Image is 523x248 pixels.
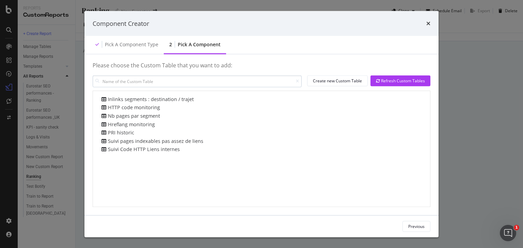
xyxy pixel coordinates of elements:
[408,223,425,229] div: Previous
[100,104,160,111] div: HTTP code monitoring
[426,19,430,28] div: times
[93,63,430,76] h4: Please choose the Custom Table that you want to add:
[100,137,203,145] div: Suivi pages indexables pas assez de liens
[304,75,368,87] a: Create new Custom Table
[402,221,430,232] button: Previous
[105,41,158,48] div: Pick a Component type
[307,75,368,86] button: Create new Custom Table
[514,225,519,230] span: 1
[313,78,362,84] div: Create new Custom Table
[100,96,194,103] div: Inlinks segments : destination / trajet
[500,225,516,241] iframe: Intercom live chat
[100,146,180,153] div: Suivi Code HTTP Liens internes
[100,112,160,119] div: Nb pages par segment
[93,75,302,87] input: Name of the Custom Table
[84,11,439,237] div: modal
[100,129,134,136] div: PRI historic
[93,19,149,28] div: Component Creator
[376,78,425,84] div: Refresh Custom Tables
[169,41,172,48] div: 2
[100,121,155,128] div: Hreflang monitoring
[370,75,430,86] button: Refresh Custom Tables
[178,41,221,48] div: Pick a Component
